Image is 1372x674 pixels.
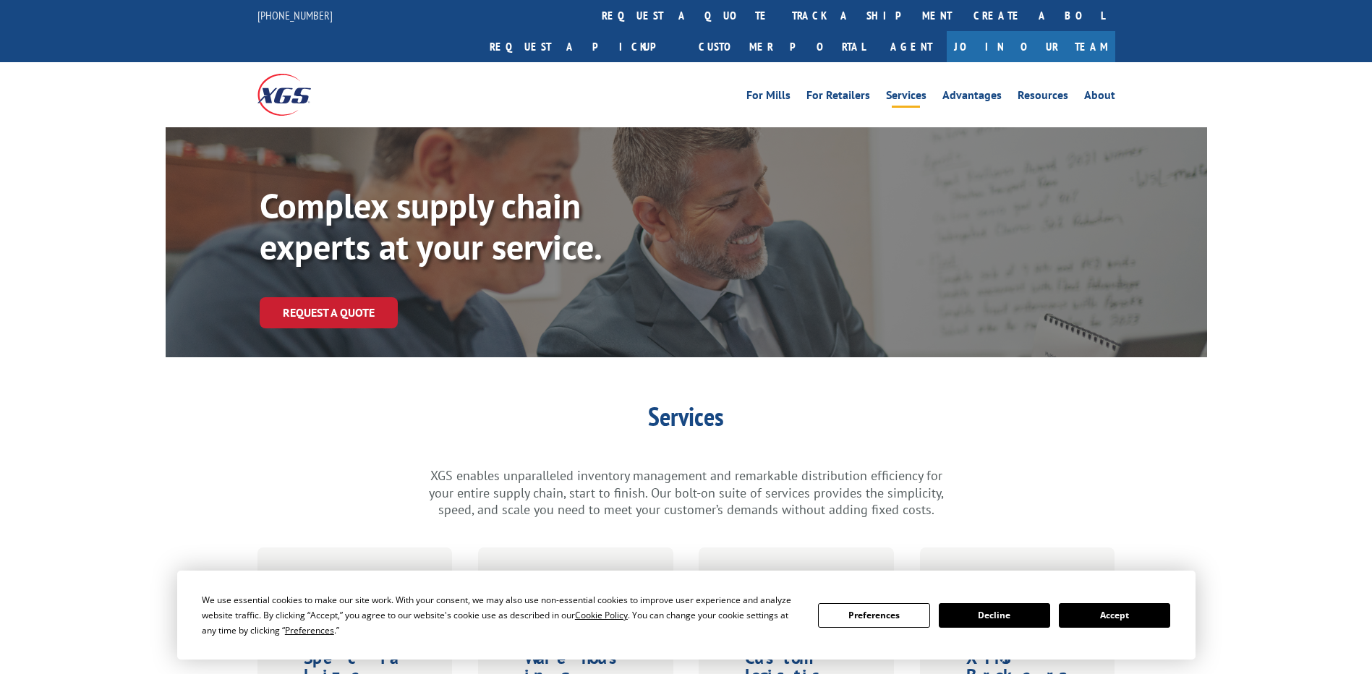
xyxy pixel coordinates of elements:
a: Request a Quote [260,297,398,328]
div: We use essential cookies to make our site work. With your consent, we may also use non-essential ... [202,592,801,638]
a: Join Our Team [947,31,1115,62]
a: Agent [876,31,947,62]
p: XGS enables unparalleled inventory management and remarkable distribution efficiency for your ent... [426,467,947,519]
a: Advantages [942,90,1002,106]
a: About [1084,90,1115,106]
a: For Mills [746,90,791,106]
span: Preferences [285,624,334,636]
a: Resources [1018,90,1068,106]
a: Services [886,90,926,106]
a: Customer Portal [688,31,876,62]
p: Complex supply chain experts at your service. [260,185,694,268]
button: Preferences [818,603,929,628]
a: For Retailers [806,90,870,106]
a: Request a pickup [479,31,688,62]
h1: Services [426,404,947,437]
button: Accept [1059,603,1170,628]
a: [PHONE_NUMBER] [257,8,333,22]
span: Cookie Policy [575,609,628,621]
button: Decline [939,603,1050,628]
div: Cookie Consent Prompt [177,571,1196,660]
